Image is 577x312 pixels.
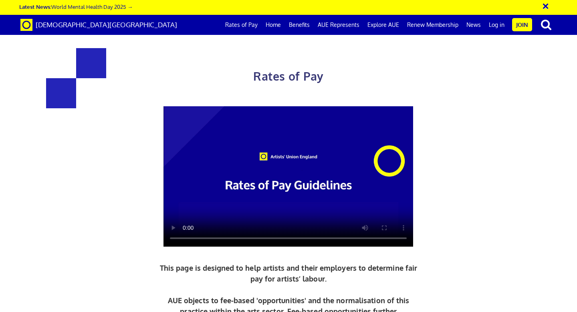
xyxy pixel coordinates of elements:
[19,3,51,10] strong: Latest News:
[512,18,532,31] a: Join
[221,15,262,35] a: Rates of Pay
[363,15,403,35] a: Explore AUE
[14,15,183,35] a: Brand [DEMOGRAPHIC_DATA][GEOGRAPHIC_DATA]
[262,15,285,35] a: Home
[285,15,314,35] a: Benefits
[485,15,508,35] a: Log in
[314,15,363,35] a: AUE Represents
[19,3,133,10] a: Latest News:World Mental Health Day 2025 →
[253,69,323,83] span: Rates of Pay
[36,20,177,29] span: [DEMOGRAPHIC_DATA][GEOGRAPHIC_DATA]
[462,15,485,35] a: News
[403,15,462,35] a: Renew Membership
[534,16,559,33] button: search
